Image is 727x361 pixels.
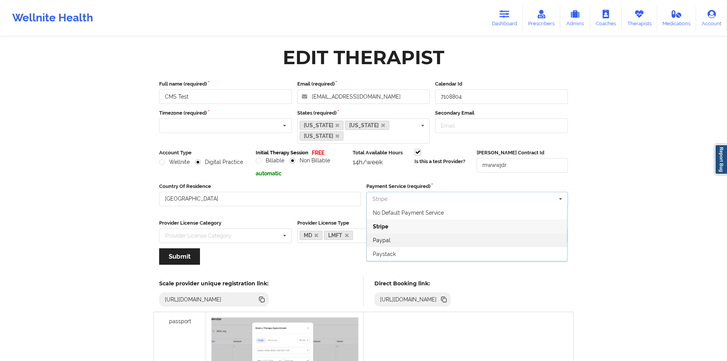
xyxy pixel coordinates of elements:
a: [US_STATE] [345,121,389,130]
label: Is this a test Provider? [414,158,465,165]
div: [URL][DOMAIN_NAME] [162,296,225,303]
label: Calendar Id [435,80,568,88]
span: Paypal [373,237,390,243]
label: Provider License Category [159,219,292,227]
label: Initial Therapy Session [256,149,308,157]
div: Provider License Category [165,233,231,238]
button: Submit [159,248,200,265]
div: [URL][DOMAIN_NAME] [377,296,440,303]
span: Stripe [373,223,388,230]
a: Prescribers [523,5,561,31]
p: FREE [312,149,324,157]
a: LMFT [324,231,353,240]
div: 14h/week [353,158,409,166]
label: Secondary Email [435,109,568,117]
label: Payment Service (required) [366,183,568,190]
label: Timezone (required) [159,109,292,117]
h5: Scale provider unique registration link: [159,280,269,287]
a: Coaches [590,5,622,31]
p: automatic [256,170,347,177]
a: [US_STATE] [300,121,344,130]
label: Non Billable [290,157,330,164]
label: [PERSON_NAME] Contract Id [477,149,568,157]
label: Billable [256,157,284,164]
div: Edit Therapist [283,45,444,70]
a: Report Bug [715,144,727,175]
label: Provider License Type [297,219,430,227]
a: MD [300,231,323,240]
label: Digital Practice [195,159,243,165]
a: Therapists [622,5,657,31]
input: Full name [159,89,292,104]
span: Paystack [373,251,396,257]
label: Wellnite [159,159,190,165]
a: Admins [560,5,590,31]
a: Medications [657,5,696,31]
input: Deel Contract Id [477,158,568,173]
label: Full name (required) [159,80,292,88]
label: Email (required) [297,80,430,88]
h5: Direct Booking link: [374,280,451,287]
input: Calendar Id [435,89,568,104]
label: Country Of Residence [159,183,361,190]
label: Total Available Hours [353,149,409,157]
a: Account [696,5,727,31]
label: States (required) [297,109,430,117]
input: Email [435,118,568,133]
label: Account Type [159,149,250,157]
a: Dashboard [486,5,523,31]
span: No Default Payment Service [373,210,444,216]
a: [US_STATE] [300,131,344,141]
input: Email address [297,89,430,104]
